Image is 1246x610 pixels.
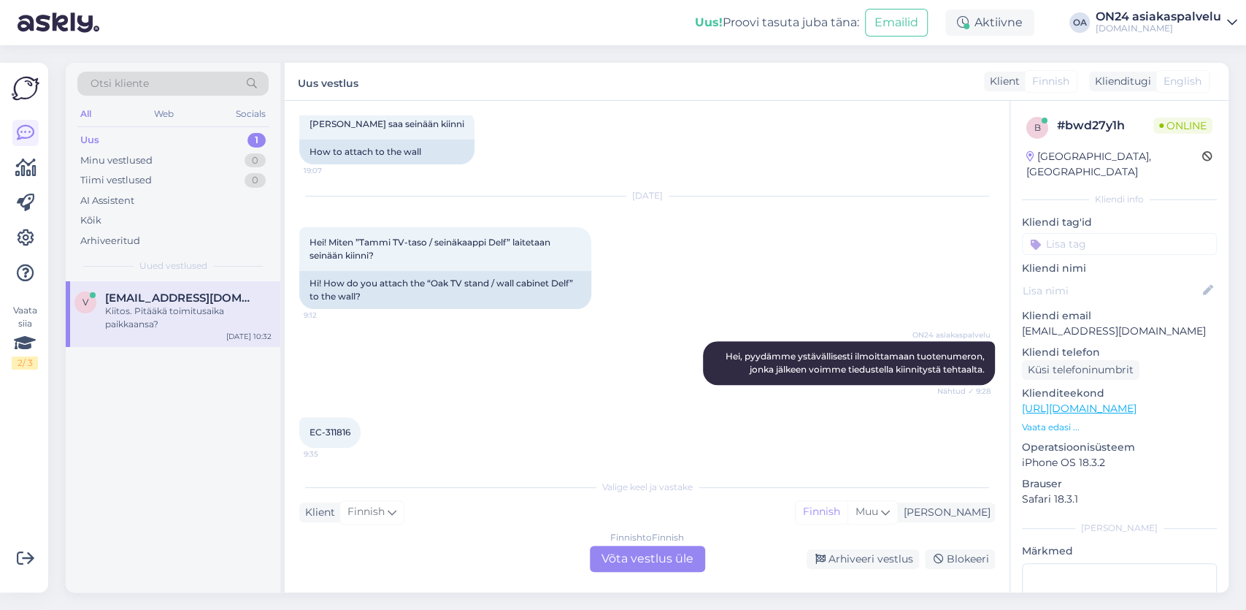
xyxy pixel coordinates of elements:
p: Brauser [1022,476,1217,492]
div: Blokeeri [925,549,995,569]
span: Finnish [1032,74,1069,89]
div: Küsi telefoninumbrit [1022,360,1139,380]
div: Finnish [796,501,847,523]
p: Vaata edasi ... [1022,421,1217,434]
p: Märkmed [1022,544,1217,559]
div: All [77,104,94,123]
span: Muu [855,505,878,518]
div: ON24 asiakaspalvelu [1096,11,1221,23]
img: Askly Logo [12,75,39,102]
div: Kiitos. Pitääkä toimitusaika paikkaansa? [105,305,272,331]
input: Lisa nimi [1023,283,1200,299]
p: iPhone OS 18.3.2 [1022,455,1217,470]
div: 0 [245,173,266,188]
div: Web [151,104,177,123]
span: 19:07 [304,165,358,176]
span: b [1034,122,1041,133]
span: Online [1153,118,1212,134]
p: Kliendi tag'id [1022,215,1217,230]
div: [PERSON_NAME] [898,505,991,520]
button: Emailid [865,9,928,37]
span: Hei, pyydämme ystävällisesti ilmoittamaan tuotenumeron, jonka jälkeen voimme tiedustella kiinnity... [726,351,987,375]
div: Arhiveeri vestlus [807,549,919,569]
span: v [82,297,88,308]
div: Kliendi info [1022,193,1217,206]
div: 0 [245,153,266,168]
span: Otsi kliente [91,76,149,91]
span: [PERSON_NAME] saa seinään kiinni [309,118,464,129]
span: EC-311816 [309,427,350,438]
span: English [1164,74,1201,89]
div: Võta vestlus üle [590,546,705,572]
div: Socials [233,104,269,123]
span: ON24 asiakaspalvelu [912,329,991,340]
input: Lisa tag [1022,233,1217,255]
div: Tiimi vestlused [80,173,152,188]
p: Klienditeekond [1022,386,1217,401]
label: Uus vestlus [298,72,358,91]
span: 9:12 [304,310,358,321]
span: 9:35 [304,449,358,460]
div: AI Assistent [80,194,134,208]
div: [GEOGRAPHIC_DATA], [GEOGRAPHIC_DATA] [1026,149,1202,180]
a: ON24 asiakaspalvelu[DOMAIN_NAME] [1096,11,1237,34]
p: [EMAIL_ADDRESS][DOMAIN_NAME] [1022,324,1217,339]
div: [DOMAIN_NAME] [1096,23,1221,34]
div: Klient [299,505,335,520]
div: Minu vestlused [80,153,153,168]
div: 1 [247,133,266,148]
div: Valige keel ja vastake [299,481,995,494]
div: Klienditugi [1089,74,1151,89]
p: Safari 18.3.1 [1022,492,1217,507]
div: # bwd27y1h [1057,117,1153,134]
span: vallilaura1@gmail.com [105,291,257,305]
span: Uued vestlused [139,259,207,272]
div: How to attach to the wall [299,140,474,164]
b: Uus! [695,15,723,29]
p: Operatsioonisüsteem [1022,440,1217,455]
div: Finnish to Finnish [610,531,684,544]
div: Kõik [80,213,101,228]
p: Kliendi email [1022,308,1217,324]
div: Proovi tasuta juba täna: [695,14,859,31]
div: Arhiveeritud [80,234,140,248]
span: Finnish [347,504,385,520]
div: 2 / 3 [12,357,38,370]
div: [PERSON_NAME] [1022,522,1217,535]
div: Klient [984,74,1020,89]
span: Nähtud ✓ 9:28 [936,386,991,397]
div: Uus [80,133,99,148]
div: [DATE] 10:32 [226,331,272,342]
span: Hei! Miten ”Tammi TV-taso / seinäkaappi Delf” laitetaan seinään kiinni? [309,237,553,261]
p: Kliendi nimi [1022,261,1217,276]
div: Hi! How do you attach the “Oak TV stand / wall cabinet Delf” to the wall? [299,271,591,309]
div: [DATE] [299,189,995,202]
div: Vaata siia [12,304,38,370]
p: Kliendi telefon [1022,345,1217,360]
div: Aktiivne [945,9,1034,36]
div: OA [1069,12,1090,33]
a: [URL][DOMAIN_NAME] [1022,402,1137,415]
